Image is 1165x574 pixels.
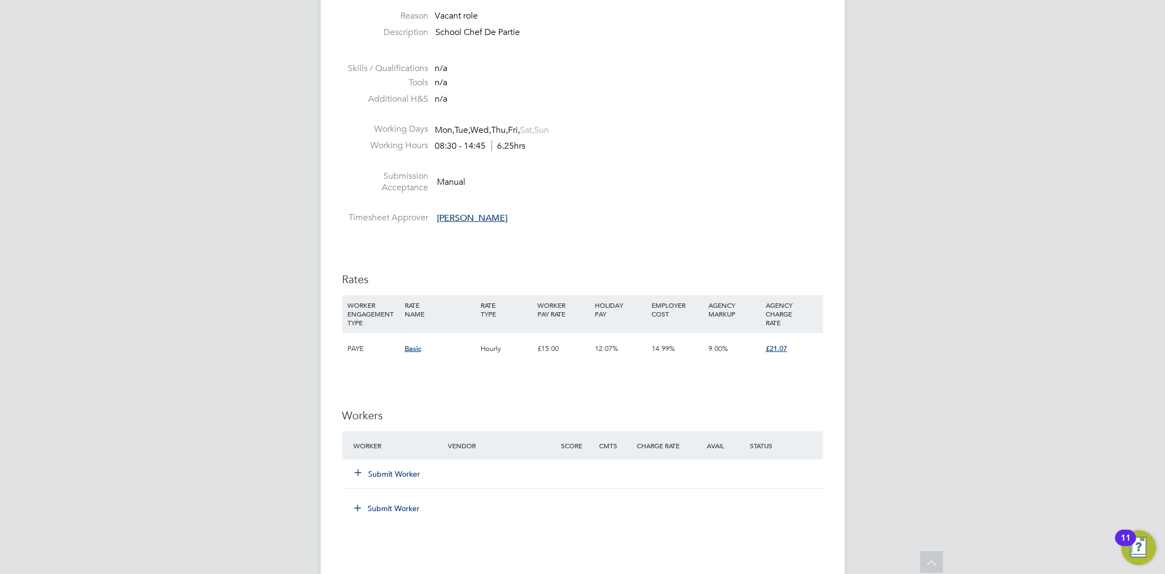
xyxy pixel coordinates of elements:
button: Submit Worker [347,500,429,517]
label: Working Hours [342,140,429,151]
div: Vendor [445,436,558,455]
div: £15.00 [535,333,592,365]
label: Description [342,27,429,38]
span: Manual [437,177,466,188]
span: Mon, [435,125,455,136]
span: Thu, [492,125,508,136]
div: WORKER PAY RATE [535,295,592,324]
label: Timesheet Approver [342,212,429,224]
div: EMPLOYER COST [649,295,706,324]
span: Sat, [521,125,535,136]
div: Status [747,436,823,455]
span: Fri, [508,125,521,136]
span: [PERSON_NAME] [437,213,508,224]
span: Basic [405,344,421,353]
label: Skills / Qualifications [342,63,429,74]
span: Wed, [471,125,492,136]
div: WORKER ENGAGEMENT TYPE [345,295,402,332]
div: Avail [691,436,748,455]
div: AGENCY MARKUP [706,295,763,324]
label: Submission Acceptance [342,171,429,194]
label: Working Days [342,124,429,135]
div: Cmts [596,436,634,455]
span: n/a [435,93,448,104]
h3: Rates [342,272,823,286]
label: Additional H&S [342,93,429,105]
p: School Chef De Partie [436,27,823,38]
label: Tools [342,77,429,89]
span: 12.07% [595,344,618,353]
h3: Workers [342,408,823,423]
div: RATE TYPE [478,295,535,324]
div: AGENCY CHARGE RATE [763,295,820,332]
span: Tue, [455,125,471,136]
span: 9.00% [709,344,729,353]
span: 14.99% [652,344,675,353]
div: Worker [351,436,446,455]
div: 11 [1121,538,1131,552]
span: 6.25hrs [492,140,526,151]
div: 08:30 - 14:45 [435,140,526,152]
div: RATE NAME [402,295,478,324]
span: n/a [435,63,448,74]
div: Charge Rate [634,436,691,455]
div: Score [559,436,596,455]
div: Hourly [478,333,535,365]
span: £21.07 [766,344,787,353]
button: Submit Worker [356,468,421,479]
span: Vacant role [435,10,478,21]
div: PAYE [345,333,402,365]
span: Sun [535,125,549,136]
div: HOLIDAY PAY [592,295,649,324]
button: Open Resource Center, 11 new notifications [1121,530,1156,565]
span: n/a [435,77,448,88]
label: Reason [342,10,429,22]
